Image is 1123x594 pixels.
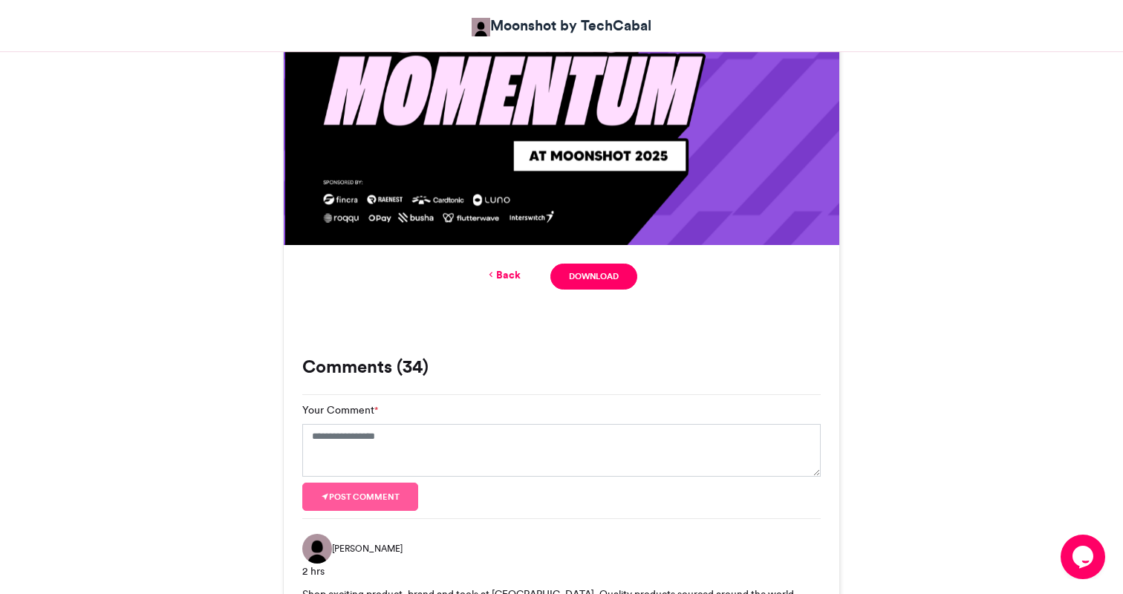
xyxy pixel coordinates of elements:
[332,542,403,555] span: [PERSON_NAME]
[302,483,418,511] button: Post comment
[472,15,651,36] a: Moonshot by TechCabal
[302,402,378,418] label: Your Comment
[486,267,521,283] a: Back
[472,18,490,36] img: Moonshot by TechCabal
[302,534,332,564] img: Alhassan
[1061,535,1108,579] iframe: chat widget
[550,264,637,290] a: Download
[302,564,821,579] div: 2 hrs
[302,358,821,376] h3: Comments (34)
